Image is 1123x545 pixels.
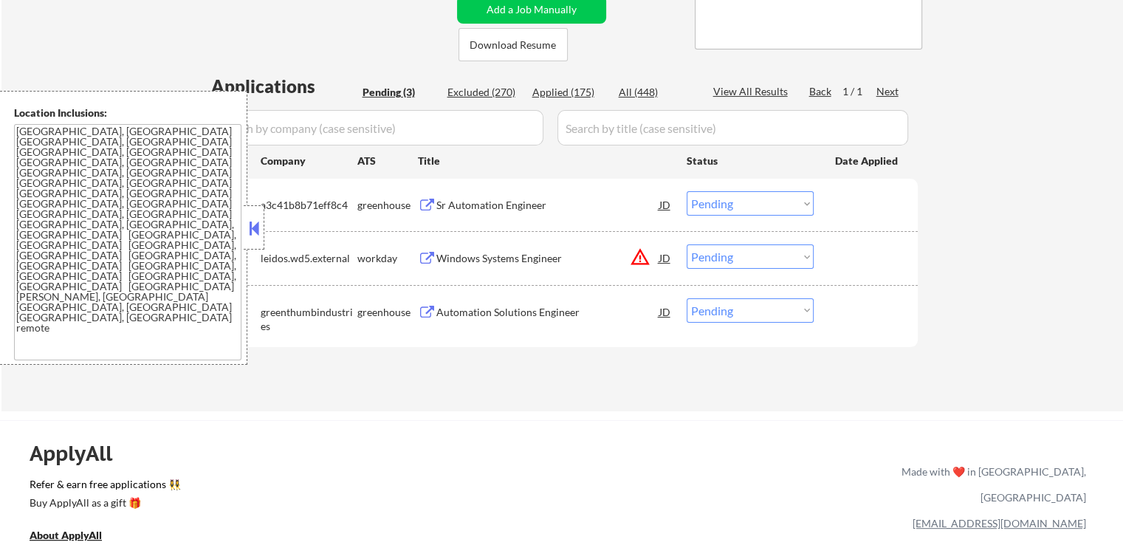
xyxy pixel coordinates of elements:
[687,147,814,174] div: Status
[30,479,593,495] a: Refer & earn free applications 👯‍♀️
[14,106,241,120] div: Location Inclusions:
[436,198,659,213] div: Sr Automation Engineer
[30,495,177,513] a: Buy ApplyAll as a gift 🎁
[357,251,418,266] div: workday
[30,529,102,541] u: About ApplyAll
[447,85,521,100] div: Excluded (270)
[809,84,833,99] div: Back
[658,191,673,218] div: JD
[619,85,693,100] div: All (448)
[357,305,418,320] div: greenhouse
[532,85,606,100] div: Applied (175)
[357,198,418,213] div: greenhouse
[30,441,129,466] div: ApplyAll
[459,28,568,61] button: Download Resume
[835,154,900,168] div: Date Applied
[713,84,792,99] div: View All Results
[658,244,673,271] div: JD
[557,110,908,145] input: Search by title (case sensitive)
[876,84,900,99] div: Next
[261,198,357,213] div: a3c41b8b71eff8c4
[261,305,357,334] div: greenthumbindustries
[658,298,673,325] div: JD
[363,85,436,100] div: Pending (3)
[261,154,357,168] div: Company
[261,251,357,266] div: leidos.wd5.external
[211,78,357,95] div: Applications
[436,251,659,266] div: Windows Systems Engineer
[211,110,543,145] input: Search by company (case sensitive)
[436,305,659,320] div: Automation Solutions Engineer
[913,517,1086,529] a: [EMAIL_ADDRESS][DOMAIN_NAME]
[357,154,418,168] div: ATS
[630,247,650,267] button: warning_amber
[30,498,177,508] div: Buy ApplyAll as a gift 🎁
[418,154,673,168] div: Title
[842,84,876,99] div: 1 / 1
[896,459,1086,510] div: Made with ❤️ in [GEOGRAPHIC_DATA], [GEOGRAPHIC_DATA]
